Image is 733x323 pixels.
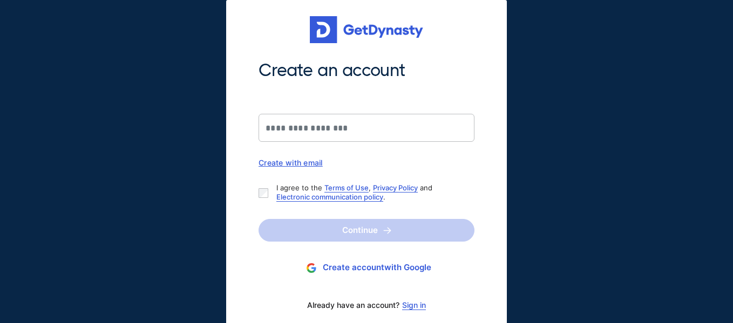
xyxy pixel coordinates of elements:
[373,183,418,192] a: Privacy Policy
[259,59,474,82] span: Create an account
[276,183,466,202] p: I agree to the , and .
[259,158,474,167] div: Create with email
[310,16,423,43] img: Get started for free with Dynasty Trust Company
[259,294,474,317] div: Already have an account?
[276,193,383,201] a: Electronic communication policy
[324,183,369,192] a: Terms of Use
[402,301,426,310] a: Sign in
[259,258,474,278] button: Create accountwith Google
